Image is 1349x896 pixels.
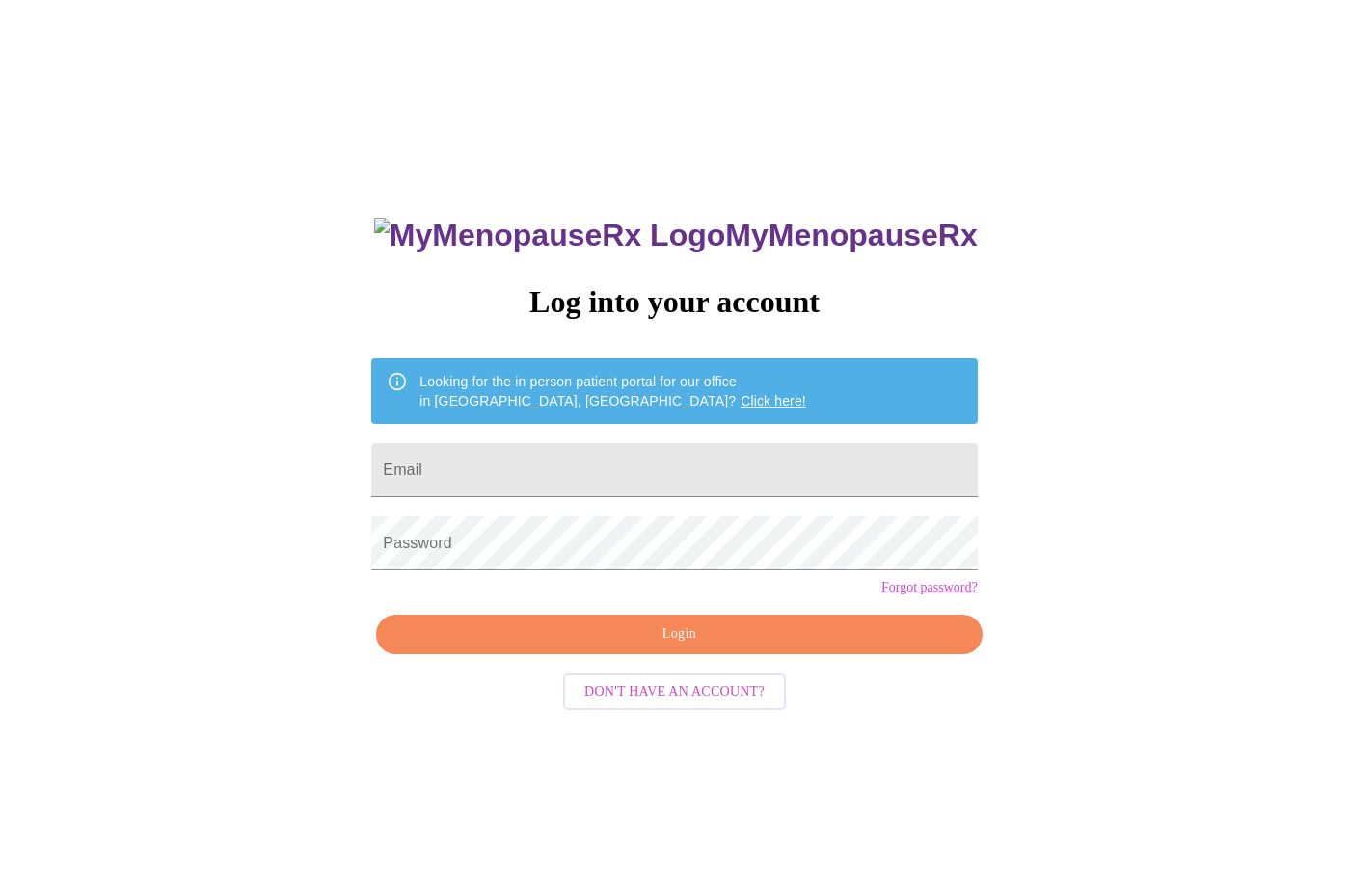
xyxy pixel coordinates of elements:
[881,580,978,595] a: Forgot password?
[398,622,959,646] span: Login
[371,284,977,320] h3: Log into your account
[584,680,765,704] span: Don't have an account?
[419,364,806,418] div: Looking for the in person patient portal for our office in [GEOGRAPHIC_DATA], [GEOGRAPHIC_DATA]?
[563,673,786,711] button: Don't have an account?
[376,615,982,654] button: Login
[741,393,806,408] a: Click here!
[558,681,791,698] a: Don't have an account?
[374,218,725,253] img: MyMenopauseRx Logo
[374,218,978,253] h3: MyMenopauseRx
